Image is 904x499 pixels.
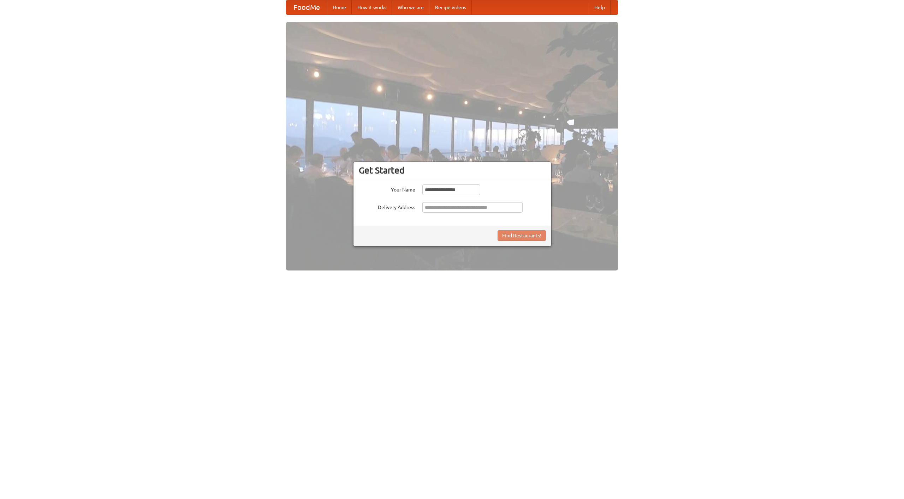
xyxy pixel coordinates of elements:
a: Who we are [392,0,429,14]
label: Your Name [359,184,415,193]
label: Delivery Address [359,202,415,211]
a: Recipe videos [429,0,472,14]
h3: Get Started [359,165,546,176]
button: Find Restaurants! [498,230,546,241]
a: Help [589,0,611,14]
a: FoodMe [286,0,327,14]
a: Home [327,0,352,14]
a: How it works [352,0,392,14]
